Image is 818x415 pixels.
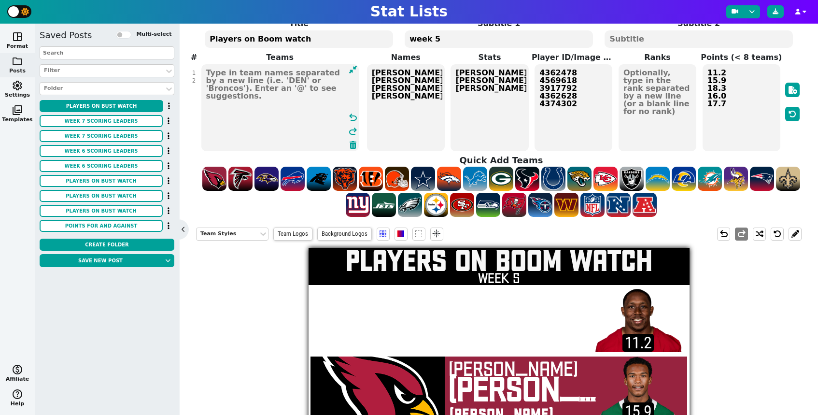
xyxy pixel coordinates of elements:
label: Teams [196,52,364,63]
span: photo_library [12,104,23,116]
label: # [191,52,197,63]
span: Team Logos [273,228,312,241]
button: Week 6 scoring leaders [40,145,163,157]
div: 11.2 [622,334,654,352]
h2: week 5 [309,272,690,287]
textarea: 4362478 4569618 3917792 4362628 4374302 [535,64,612,151]
span: [PERSON_NAME] [314,307,529,339]
button: Players on Bust watch [40,205,163,217]
h1: Players on Boom watch [309,246,690,276]
label: Subtitle 2 [599,18,799,29]
button: Week 7 scoring leaders [40,130,163,142]
span: help [12,388,23,400]
button: Players on Bust watch [40,190,163,202]
span: folder [12,56,23,67]
button: Points for and against [40,220,163,232]
input: Search [40,46,174,59]
textarea: [PERSON_NAME] [PERSON_NAME] [PERSON_NAME] [451,64,528,151]
h1: Stat Lists [370,3,448,20]
span: settings [12,80,23,91]
span: monetization_on [12,364,23,375]
textarea: Players on Boom watch [205,30,393,48]
div: Team Styles [200,230,254,238]
h5: Saved Posts [40,30,92,41]
span: [PERSON_NAME] [450,334,554,357]
span: undo [347,112,359,123]
button: Week 6 scoring leaders [40,160,163,172]
label: Points (< 8 teams) [699,52,783,63]
label: Player ID/Image URL [532,52,616,63]
label: Multi-select [136,30,171,39]
textarea: 11.2 15.9 18.3 16.0 17.7 [703,64,780,151]
textarea: [PERSON_NAME] [PERSON_NAME] [PERSON_NAME] [PERSON_NAME]'[PERSON_NAME] [PERSON_NAME] St. Brown [367,64,445,151]
span: redo [347,126,359,137]
label: Names [364,52,448,63]
button: undo [717,228,730,241]
button: Players on Bust watch [40,100,163,112]
span: [PERSON_NAME] [449,375,663,408]
button: Create Folder [40,239,174,251]
button: Save new post [40,254,161,267]
div: 2 [192,77,196,85]
button: Week 7 scoring leaders [40,115,163,127]
span: Background Logos [317,228,372,241]
div: 1 [192,69,196,77]
textarea: week 5 [405,30,592,48]
label: Subtitle 1 [399,18,599,29]
span: undo [718,228,730,240]
span: redo [736,228,747,240]
span: [PERSON_NAME] [449,361,608,380]
button: redo [735,228,748,241]
textarea: ARI [201,64,359,151]
h4: Quick Add Teams [198,155,804,166]
button: Players on Bust watch [40,175,163,187]
label: Title [199,18,399,29]
label: Stats [448,52,532,63]
label: Ranks [616,52,700,63]
span: Emari [314,293,608,311]
span: space_dashboard [12,31,23,43]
